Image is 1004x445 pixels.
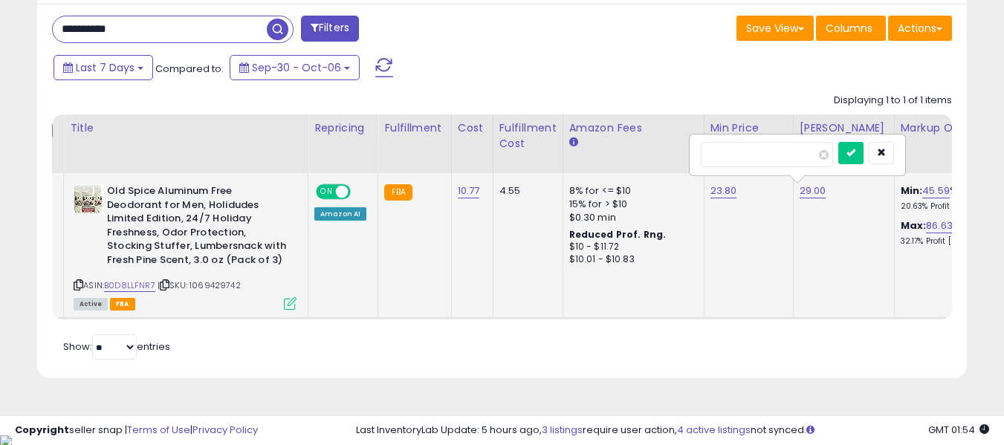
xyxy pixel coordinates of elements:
b: Min: [901,183,923,198]
div: 15% for > $10 [569,198,693,211]
div: 8% for <= $10 [569,184,693,198]
span: Columns [826,21,872,36]
strong: Copyright [15,423,69,437]
span: Last 7 Days [76,60,135,75]
span: 2025-10-14 01:54 GMT [928,423,989,437]
div: Cost [458,120,487,136]
a: Privacy Policy [192,423,258,437]
span: OFF [349,186,372,198]
div: seller snap | | [15,423,258,438]
div: $10.01 - $10.83 [569,253,693,266]
small: Amazon Fees. [569,136,578,149]
div: [PERSON_NAME] [800,120,888,136]
a: B0D8LLFNR7 [104,279,155,292]
a: 86.63 [926,218,953,233]
div: Amazon Fees [569,120,698,136]
button: Last 7 Days [54,55,153,80]
div: $0.30 min [569,211,693,224]
div: Min Price [710,120,787,136]
b: Reduced Prof. Rng. [569,228,667,241]
a: 4 active listings [677,423,751,437]
span: ON [317,186,336,198]
a: 3 listings [542,423,583,437]
img: 51QzOjp3U6L._SL40_.jpg [74,184,103,214]
span: | SKU: 1069429742 [158,279,241,291]
a: Terms of Use [127,423,190,437]
div: 4.55 [499,184,551,198]
a: 45.59 [922,183,950,198]
div: Fulfillment [384,120,444,136]
span: FBA [110,298,135,311]
div: $10 - $11.72 [569,241,693,253]
button: Save View [736,16,814,41]
div: Displaying 1 to 1 of 1 items [834,94,952,108]
button: Actions [888,16,952,41]
div: Amazon AI [314,207,366,221]
div: Title [70,120,302,136]
a: 10.77 [458,183,480,198]
span: Sep-30 - Oct-06 [252,60,341,75]
b: Max: [901,218,927,233]
a: 23.80 [710,183,737,198]
div: Repricing [314,120,372,136]
span: Show: entries [63,340,170,354]
div: ASIN: [74,184,297,308]
a: 29.00 [800,183,826,198]
div: Fulfillment Cost [499,120,557,152]
span: All listings currently available for purchase on Amazon [74,298,108,311]
span: Compared to: [155,62,224,76]
button: Filters [301,16,359,42]
small: FBA [384,184,412,201]
b: Old Spice Aluminum Free Deodorant for Men, Holidudes Limited Edition, 24/7 Holiday Freshness, Odo... [107,184,288,270]
div: Last InventoryLab Update: 5 hours ago, require user action, not synced. [356,423,989,438]
button: Columns [816,16,886,41]
button: Sep-30 - Oct-06 [230,55,360,80]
